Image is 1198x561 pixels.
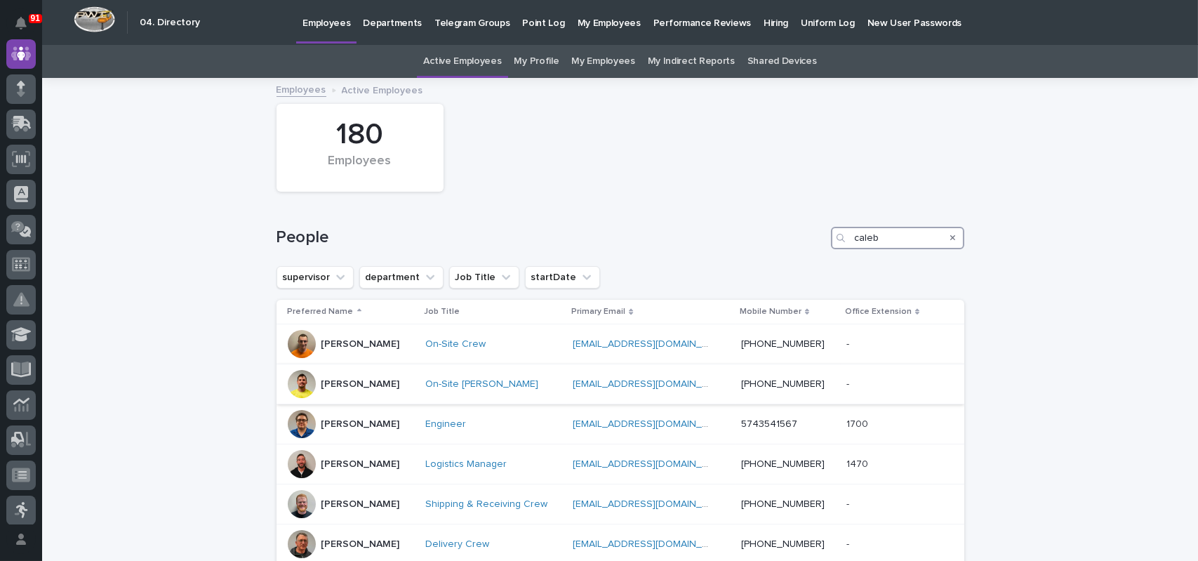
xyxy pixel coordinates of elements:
[573,539,731,549] a: [EMAIL_ADDRESS][DOMAIN_NAME]
[845,304,912,319] p: Office Extension
[573,499,731,509] a: [EMAIL_ADDRESS][DOMAIN_NAME]
[277,364,964,404] tr: [PERSON_NAME]On-Site [PERSON_NAME] [EMAIL_ADDRESS][DOMAIN_NAME] [PHONE_NUMBER]--
[573,339,731,349] a: [EMAIL_ADDRESS][DOMAIN_NAME]
[321,539,400,550] p: [PERSON_NAME]
[741,459,825,469] a: [PHONE_NUMBER]
[571,45,634,78] a: My Employees
[846,336,852,350] p: -
[846,536,852,550] p: -
[831,227,964,249] input: Search
[648,45,735,78] a: My Indirect Reports
[18,17,36,39] div: Notifications91
[300,117,420,152] div: 180
[525,266,600,289] button: startDate
[573,459,731,469] a: [EMAIL_ADDRESS][DOMAIN_NAME]
[342,81,423,97] p: Active Employees
[277,227,825,248] h1: People
[425,378,538,390] a: On-Site [PERSON_NAME]
[425,338,486,350] a: On-Site Crew
[741,539,825,549] a: [PHONE_NUMBER]
[277,404,964,444] tr: [PERSON_NAME]Engineer [EMAIL_ADDRESS][DOMAIN_NAME] 574354156717001700
[6,8,36,38] button: Notifications
[846,416,871,430] p: 1700
[321,499,400,510] p: [PERSON_NAME]
[573,419,731,429] a: [EMAIL_ADDRESS][DOMAIN_NAME]
[571,304,625,319] p: Primary Email
[359,266,444,289] button: department
[846,456,871,470] p: 1470
[321,378,400,390] p: [PERSON_NAME]
[425,458,507,470] a: Logistics Manager
[300,154,420,183] div: Employees
[288,304,354,319] p: Preferred Name
[321,338,400,350] p: [PERSON_NAME]
[277,81,326,97] a: Employees
[740,304,801,319] p: Mobile Number
[425,418,466,430] a: Engineer
[321,418,400,430] p: [PERSON_NAME]
[425,539,489,550] a: Delivery Crew
[449,266,519,289] button: Job Title
[741,419,797,429] a: 5743541567
[321,458,400,470] p: [PERSON_NAME]
[425,499,547,510] a: Shipping & Receiving Crew
[277,324,964,364] tr: [PERSON_NAME]On-Site Crew [EMAIL_ADDRESS][DOMAIN_NAME] [PHONE_NUMBER]--
[74,6,115,32] img: Workspace Logo
[31,13,40,23] p: 91
[747,45,817,78] a: Shared Devices
[573,379,731,389] a: [EMAIL_ADDRESS][DOMAIN_NAME]
[741,379,825,389] a: [PHONE_NUMBER]
[846,496,852,510] p: -
[140,17,200,29] h2: 04. Directory
[741,499,825,509] a: [PHONE_NUMBER]
[277,484,964,524] tr: [PERSON_NAME]Shipping & Receiving Crew [EMAIL_ADDRESS][DOMAIN_NAME] [PHONE_NUMBER]--
[514,45,559,78] a: My Profile
[277,444,964,484] tr: [PERSON_NAME]Logistics Manager [EMAIL_ADDRESS][DOMAIN_NAME] [PHONE_NUMBER]14701470
[846,376,852,390] p: -
[277,266,354,289] button: supervisor
[424,304,460,319] p: Job Title
[741,339,825,349] a: [PHONE_NUMBER]
[423,45,501,78] a: Active Employees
